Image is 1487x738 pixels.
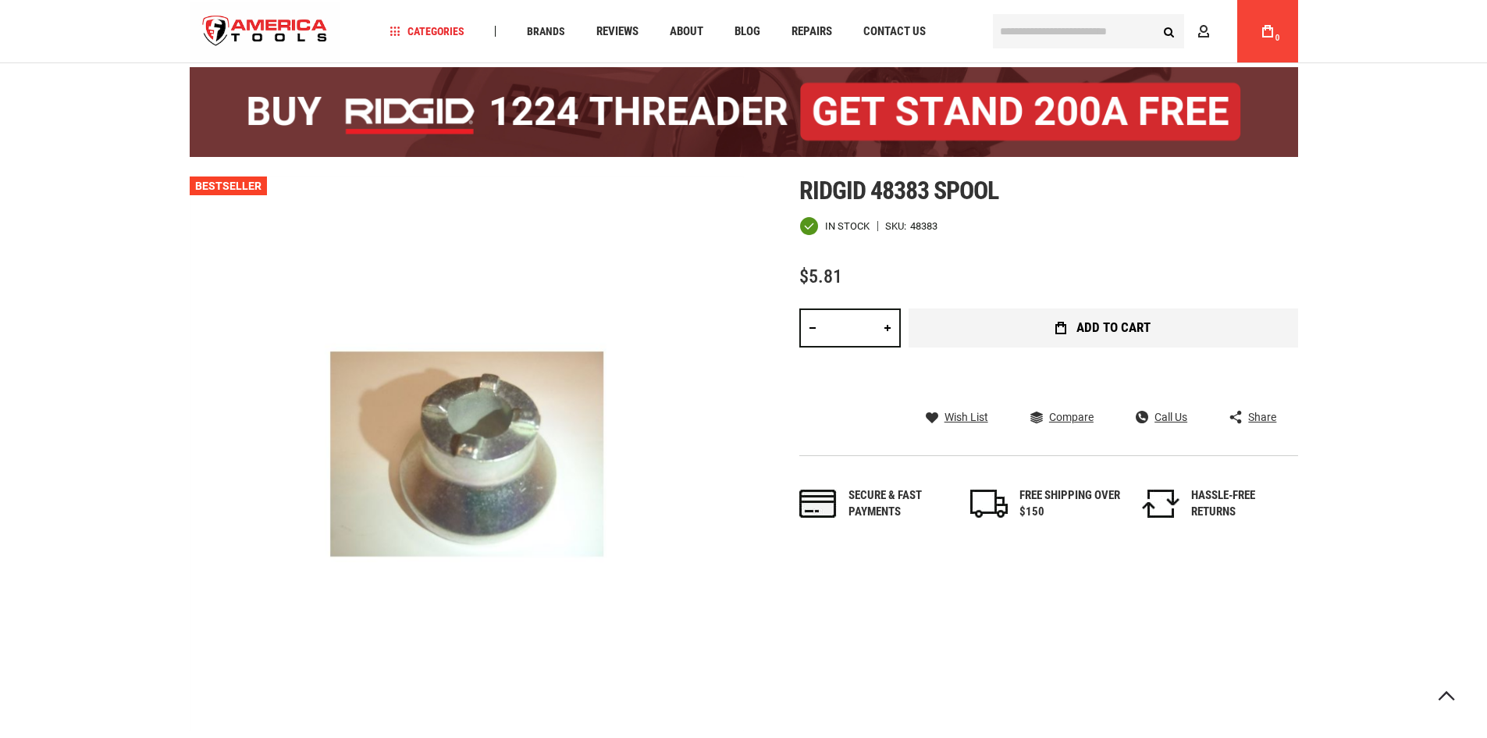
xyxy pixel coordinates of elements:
span: Blog [735,26,760,37]
a: Call Us [1136,410,1187,424]
span: Reviews [596,26,639,37]
a: Blog [727,21,767,42]
img: shipping [970,490,1008,518]
div: 48383 [910,221,937,231]
span: About [670,26,703,37]
a: Compare [1030,410,1094,424]
a: Categories [382,21,471,42]
span: Compare [1049,412,1094,422]
img: returns [1142,490,1179,518]
span: Repairs [792,26,832,37]
a: store logo [190,2,341,61]
div: HASSLE-FREE RETURNS [1191,487,1293,521]
button: Add to Cart [909,308,1298,348]
strong: SKU [885,221,910,231]
div: Availability [799,216,870,236]
div: Secure & fast payments [848,487,950,521]
span: Categories [390,26,464,37]
span: Contact Us [863,26,926,37]
span: Share [1248,412,1276,422]
span: Call Us [1154,412,1187,422]
iframe: Secure express checkout frame [905,352,1301,358]
span: Add to Cart [1076,321,1151,334]
a: Contact Us [856,21,933,42]
img: BOGO: Buy the RIDGID® 1224 Threader (26092), get the 92467 200A Stand FREE! [190,67,1298,157]
a: Reviews [589,21,646,42]
img: payments [799,490,837,518]
a: Repairs [784,21,839,42]
span: $5.81 [799,266,842,287]
img: RIDGID 48383 SPOOL [190,176,744,731]
iframe: LiveChat chat widget [1268,689,1487,738]
span: 0 [1275,34,1280,42]
span: Ridgid 48383 spool [799,176,999,205]
div: FREE SHIPPING OVER $150 [1019,487,1121,521]
span: Wish List [944,412,988,422]
button: Search [1154,16,1184,46]
a: About [663,21,710,42]
a: Wish List [926,410,988,424]
img: America Tools [190,2,341,61]
a: Brands [520,21,572,42]
span: In stock [825,221,870,231]
span: Brands [527,26,565,37]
